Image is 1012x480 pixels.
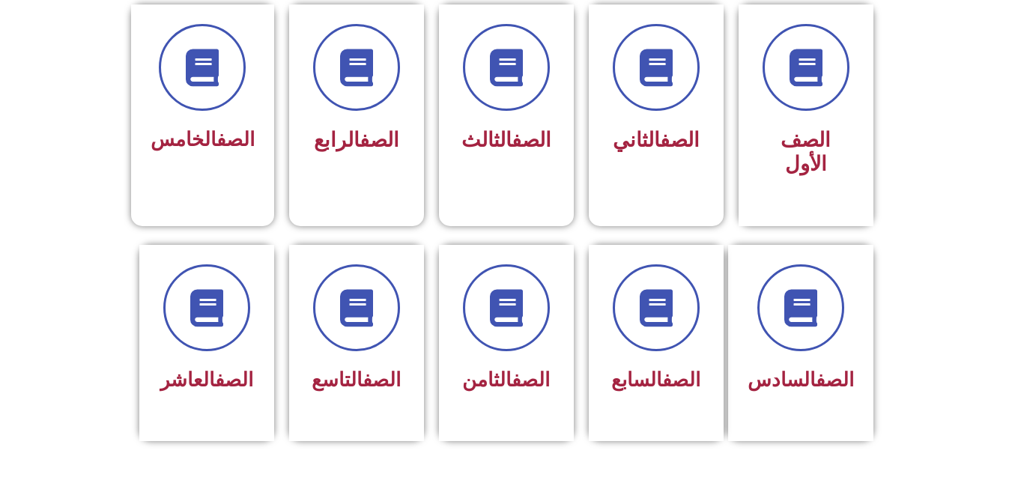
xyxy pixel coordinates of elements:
[660,128,700,152] a: الصف
[363,368,401,391] a: الصف
[512,128,551,152] a: الصف
[613,128,700,152] span: الثاني
[781,128,831,176] span: الصف الأول
[662,368,700,391] a: الصف
[160,368,253,391] span: العاشر
[216,128,255,151] a: الصف
[314,128,399,152] span: الرابع
[215,368,253,391] a: الصف
[462,368,550,391] span: الثامن
[611,368,700,391] span: السابع
[461,128,551,152] span: الثالث
[151,128,255,151] span: الخامس
[748,368,854,391] span: السادس
[360,128,399,152] a: الصف
[512,368,550,391] a: الصف
[816,368,854,391] a: الصف
[312,368,401,391] span: التاسع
